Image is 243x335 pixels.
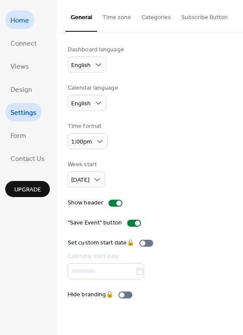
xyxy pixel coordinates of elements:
a: Form [5,126,31,144]
div: Dashboard language [68,45,124,54]
span: Form [10,129,26,143]
a: Contact Us [5,149,50,167]
button: Upgrade [5,181,50,197]
div: Show header [68,198,103,208]
span: 1:00pm [71,136,92,148]
span: Connect [10,37,37,50]
span: Contact Us [10,152,45,166]
span: Design [10,83,32,97]
span: English [71,98,91,110]
div: "Save Event" button [68,218,122,228]
a: Design [5,80,37,98]
div: Time format [68,122,106,131]
a: Settings [5,103,42,121]
div: Week start [68,160,103,169]
a: Views [5,57,34,75]
a: Connect [5,33,42,52]
span: Upgrade [14,185,41,194]
span: [DATE] [71,174,89,186]
div: Calendar language [68,84,118,93]
span: Views [10,60,29,74]
span: Settings [10,106,36,120]
span: Home [10,14,29,27]
a: Home [5,10,34,29]
span: English [71,60,91,71]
